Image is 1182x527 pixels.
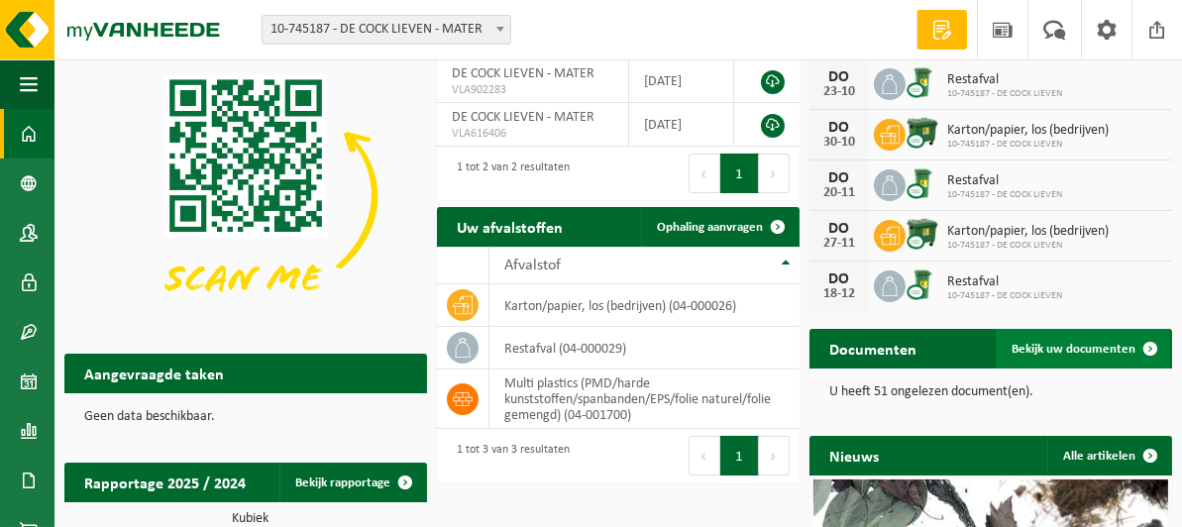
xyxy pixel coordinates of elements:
[1047,436,1170,475] a: Alle artikelen
[947,123,1109,139] span: Karton/papier, los (bedrijven)
[262,15,511,45] span: 10-745187 - DE COCK LIEVEN - MATER
[819,136,859,150] div: 30-10
[947,224,1109,240] span: Karton/papier, los (bedrijven)
[819,287,859,301] div: 18-12
[263,16,510,44] span: 10-745187 - DE COCK LIEVEN - MATER
[437,207,583,246] h2: Uw afvalstoffen
[819,120,859,136] div: DO
[947,173,1062,189] span: Restafval
[906,116,939,150] img: WB-1100-CU
[64,59,427,332] img: Download de VHEPlus App
[720,154,759,193] button: 1
[489,284,800,327] td: karton/papier, los (bedrijven) (04-000026)
[452,82,613,98] span: VLA902283
[906,217,939,251] img: WB-1100-CU
[447,434,570,477] div: 1 tot 3 van 3 resultaten
[1012,343,1135,356] span: Bekijk uw documenten
[689,436,720,475] button: Previous
[947,88,1062,100] span: 10-745187 - DE COCK LIEVEN
[819,85,859,99] div: 23-10
[759,154,790,193] button: Next
[64,354,244,392] h2: Aangevraagde taken
[819,221,859,237] div: DO
[64,463,266,501] h2: Rapportage 2025 / 2024
[809,329,936,368] h2: Documenten
[641,207,798,247] a: Ophaling aanvragen
[819,186,859,200] div: 20-11
[906,267,939,301] img: WB-0240-CU
[720,436,759,475] button: 1
[489,369,800,429] td: multi plastics (PMD/harde kunststoffen/spanbanden/EPS/folie naturel/folie gemengd) (04-001700)
[906,65,939,99] img: WB-0240-CU
[819,237,859,251] div: 27-11
[819,69,859,85] div: DO
[629,103,735,147] td: [DATE]
[689,154,720,193] button: Previous
[819,271,859,287] div: DO
[489,327,800,369] td: restafval (04-000029)
[906,166,939,200] img: WB-0240-CU
[947,72,1062,88] span: Restafval
[947,189,1062,201] span: 10-745187 - DE COCK LIEVEN
[947,139,1109,151] span: 10-745187 - DE COCK LIEVEN
[452,66,594,81] span: DE COCK LIEVEN - MATER
[819,170,859,186] div: DO
[504,258,561,273] span: Afvalstof
[996,329,1170,369] a: Bekijk uw documenten
[447,152,570,195] div: 1 tot 2 van 2 resultaten
[809,436,899,474] h2: Nieuws
[657,221,763,234] span: Ophaling aanvragen
[452,110,594,125] span: DE COCK LIEVEN - MATER
[629,59,735,103] td: [DATE]
[279,463,425,502] a: Bekijk rapportage
[947,240,1109,252] span: 10-745187 - DE COCK LIEVEN
[947,274,1062,290] span: Restafval
[452,126,613,142] span: VLA616406
[829,385,1152,399] p: U heeft 51 ongelezen document(en).
[759,436,790,475] button: Next
[84,410,407,424] p: Geen data beschikbaar.
[947,290,1062,302] span: 10-745187 - DE COCK LIEVEN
